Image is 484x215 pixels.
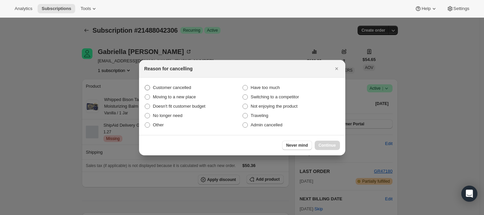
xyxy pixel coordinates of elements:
span: Admin cancelled [251,122,282,127]
span: Help [421,6,430,11]
button: Help [411,4,441,13]
span: Not enjoying the product [251,104,298,109]
span: Subscriptions [42,6,71,11]
span: Have too much [251,85,280,90]
button: Subscriptions [38,4,75,13]
span: Customer cancelled [153,85,191,90]
div: Open Intercom Messenger [461,186,477,202]
button: Settings [443,4,473,13]
span: Tools [81,6,91,11]
button: Tools [77,4,101,13]
button: Never mind [282,141,312,150]
span: Moving to a new place [153,94,196,99]
span: Doesn't fit customer budget [153,104,206,109]
span: No longer need [153,113,183,118]
button: Close [332,64,341,73]
span: Analytics [15,6,32,11]
span: Settings [453,6,469,11]
span: Traveling [251,113,268,118]
span: Switching to a competitor [251,94,299,99]
button: Analytics [11,4,36,13]
span: Other [153,122,164,127]
span: Never mind [286,143,308,148]
h2: Reason for cancelling [144,65,193,72]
